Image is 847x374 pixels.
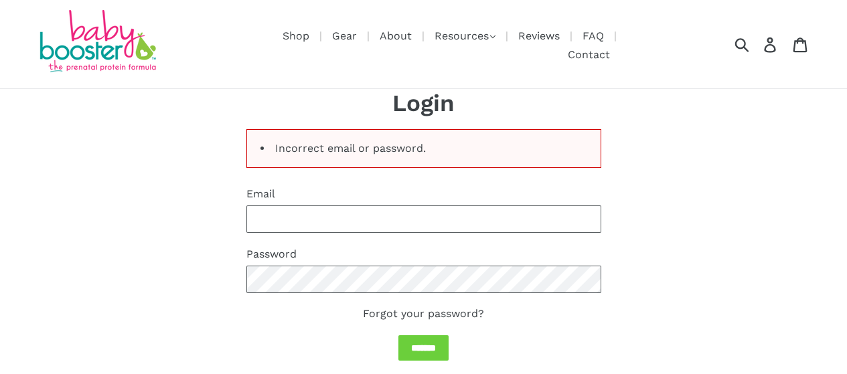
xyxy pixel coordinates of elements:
[246,186,601,202] label: Email
[260,141,586,157] li: Incorrect email or password.
[373,27,418,44] a: About
[739,29,776,59] input: Search
[276,27,316,44] a: Shop
[428,26,502,46] button: Resources
[576,27,611,44] a: FAQ
[561,46,617,63] a: Contact
[325,27,364,44] a: Gear
[246,89,601,117] h1: Login
[37,10,157,75] img: Baby Booster Prenatal Protein Supplements
[363,307,484,320] a: Forgot your password?
[512,27,566,44] a: Reviews
[246,246,601,262] label: Password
